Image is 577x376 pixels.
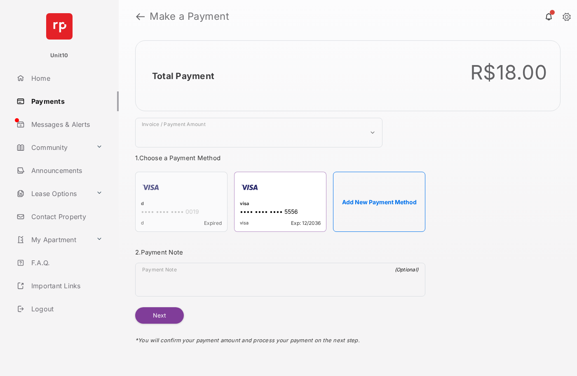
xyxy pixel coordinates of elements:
h2: Total Payment [152,71,214,81]
div: •••• •••• •••• 5556 [240,208,321,217]
div: visa•••• •••• •••• 5556visaExp: 12/2036 [234,172,326,232]
div: d•••• •••• •••• 0019dExpired [135,172,228,232]
a: Community [13,138,93,157]
div: •••• •••• •••• 0019 [141,208,222,217]
span: Exp: 12/2036 [291,220,321,226]
a: Announcements [13,161,119,180]
a: Important Links [13,276,106,296]
h3: 2. Payment Note [135,248,425,256]
span: visa [240,220,249,226]
div: * You will confirm your payment amount and process your payment on the next step. [135,324,425,352]
strong: Make a Payment [150,12,229,21]
a: Payments [13,91,119,111]
a: F.A.Q. [13,253,119,273]
a: My Apartment [13,230,93,250]
h3: 1. Choose a Payment Method [135,154,425,162]
span: Expired [204,220,222,226]
a: Lease Options [13,184,93,203]
span: d [141,220,144,226]
p: Unit10 [50,51,68,60]
a: Home [13,68,119,88]
div: R$18.00 [470,61,547,84]
img: svg+xml;base64,PHN2ZyB4bWxucz0iaHR0cDovL3d3dy53My5vcmcvMjAwMC9zdmciIHdpZHRoPSI2NCIgaGVpZ2h0PSI2NC... [46,13,73,40]
a: Contact Property [13,207,119,227]
a: Messages & Alerts [13,114,119,134]
div: visa [240,201,321,208]
a: Logout [13,299,119,319]
button: Add New Payment Method [333,172,425,232]
div: d [141,201,222,208]
button: Next [135,307,184,324]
